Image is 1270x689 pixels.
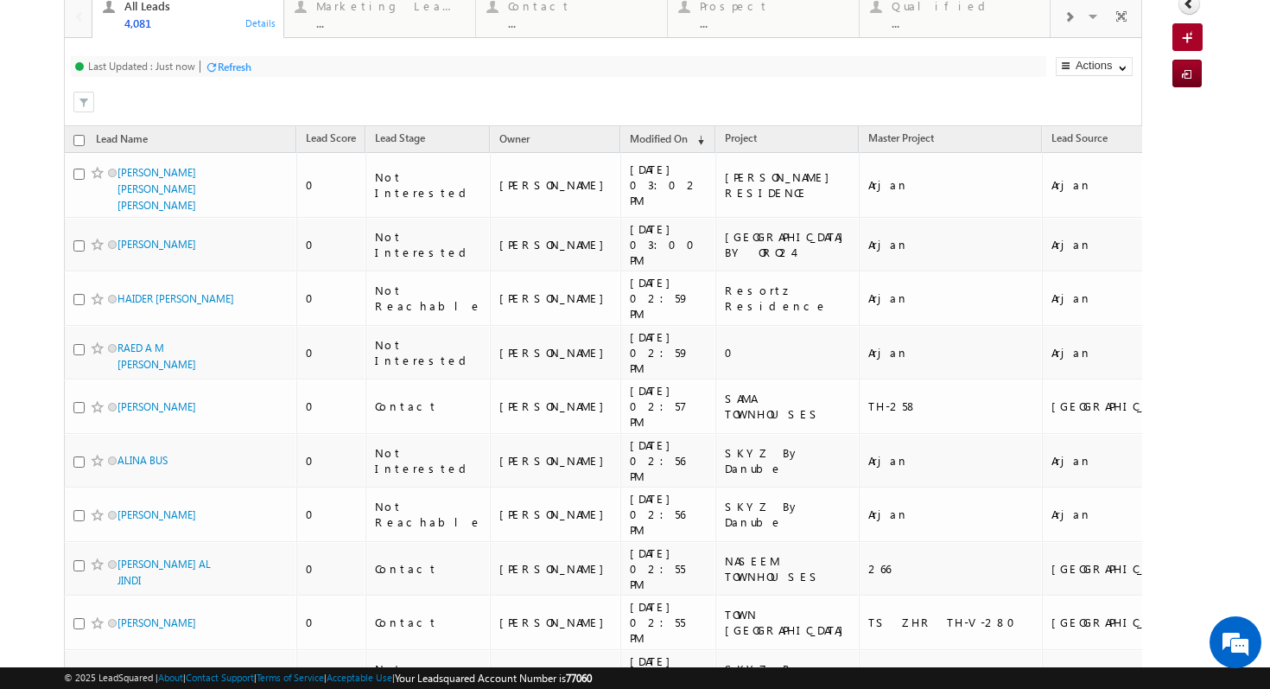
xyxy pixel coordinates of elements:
[725,131,757,144] span: Project
[117,616,196,629] a: [PERSON_NAME]
[1051,507,1178,522] div: Arjan
[306,507,358,522] div: 0
[508,16,657,29] div: ...
[244,15,277,30] div: Details
[868,237,1034,252] div: Arjan
[29,91,73,113] img: d_60004797649_company_0_60004797649
[375,229,482,260] div: Not Interested
[88,60,195,73] div: Last Updated : Just now
[860,129,943,151] a: Master Project
[306,237,358,252] div: 0
[630,545,708,592] div: [DATE] 02:55 PM
[700,16,848,29] div: ...
[1051,131,1108,144] span: Lead Source
[1051,399,1178,414] div: [GEOGRAPHIC_DATA]
[1051,290,1178,306] div: Arjan
[64,670,592,686] span: © 2025 LeadSquared | | | | |
[117,341,196,371] a: RAED A M [PERSON_NAME]
[218,61,251,73] div: Refresh
[868,507,1034,522] div: Arjan
[306,131,356,144] span: Lead Score
[725,391,852,422] div: SAMA TOWNHOUSES
[630,383,708,430] div: [DATE] 02:57 PM
[499,561,613,577] div: [PERSON_NAME]
[22,160,315,518] textarea: Type your message and hit 'Enter'
[499,615,613,630] div: [PERSON_NAME]
[306,290,358,306] div: 0
[630,275,708,322] div: [DATE] 02:59 PM
[395,672,592,685] span: Your Leadsquared Account Number is
[375,399,482,414] div: Contact
[1051,453,1178,469] div: Arjan
[117,238,196,251] a: [PERSON_NAME]
[725,499,852,530] div: SKYZ By Danube
[499,177,613,193] div: [PERSON_NAME]
[87,130,156,152] a: Lead Name
[375,499,482,530] div: Not Reachable
[235,533,314,556] em: Start Chat
[725,229,852,260] div: [GEOGRAPHIC_DATA] BY ORO24
[124,16,273,29] div: 4,081
[868,131,934,144] span: Master Project
[283,9,325,50] div: Minimize live chat window
[868,345,1034,360] div: Arjan
[327,672,392,683] a: Acceptable Use
[621,129,713,151] a: Modified On (sorted descending)
[306,177,358,193] div: 0
[630,491,708,538] div: [DATE] 02:56 PM
[868,177,1034,193] div: Arjan
[725,345,852,360] div: 0
[725,553,852,584] div: NASEEM TOWNHOUSES
[630,437,708,484] div: [DATE] 02:56 PM
[375,283,482,314] div: Not Reachable
[375,337,482,368] div: Not Interested
[566,672,592,685] span: 77060
[716,129,765,151] a: Project
[1051,561,1178,577] div: [GEOGRAPHIC_DATA]
[1051,237,1178,252] div: Arjan
[499,453,613,469] div: [PERSON_NAME]
[306,561,358,577] div: 0
[868,399,1034,414] div: TH-258
[630,329,708,376] div: [DATE] 02:59 PM
[375,561,482,577] div: Contact
[257,672,324,683] a: Terms of Service
[892,16,1040,29] div: ...
[725,445,852,476] div: SKYZ By Danube
[499,399,613,414] div: [PERSON_NAME]
[690,133,704,147] span: (sorted descending)
[73,135,85,146] input: Check all records
[499,132,530,145] span: Owner
[158,672,183,683] a: About
[117,508,196,521] a: [PERSON_NAME]
[1051,177,1178,193] div: Arjan
[868,561,1034,577] div: 266
[499,345,613,360] div: [PERSON_NAME]
[868,615,1034,630] div: TS ZHR TH-V-280
[630,221,708,268] div: [DATE] 03:00 PM
[630,162,708,208] div: [DATE] 03:02 PM
[375,131,425,144] span: Lead Stage
[1051,615,1178,630] div: [GEOGRAPHIC_DATA]
[375,615,482,630] div: Contact
[1051,345,1178,360] div: Arjan
[499,237,613,252] div: [PERSON_NAME]
[1043,129,1116,151] a: Lead Source
[90,91,290,113] div: Chat with us now
[316,16,465,29] div: ...
[375,445,482,476] div: Not Interested
[186,672,254,683] a: Contact Support
[117,558,211,587] a: [PERSON_NAME] AL JINDI
[306,399,358,414] div: 0
[725,169,852,201] div: [PERSON_NAME] RESIDENCE
[117,454,168,467] a: ALINA BUS
[366,129,434,151] a: Lead Stage
[630,599,708,646] div: [DATE] 02:55 PM
[630,132,688,145] span: Modified On
[499,290,613,306] div: [PERSON_NAME]
[117,292,234,305] a: HAIDER [PERSON_NAME]
[306,345,358,360] div: 0
[725,283,852,314] div: Resortz Residence
[117,400,196,413] a: [PERSON_NAME]
[297,129,365,151] a: Lead Score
